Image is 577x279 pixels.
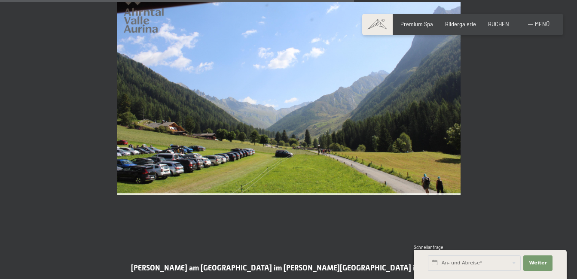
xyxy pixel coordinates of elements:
span: Menü [535,21,550,27]
a: BUCHEN [488,21,509,27]
span: [PERSON_NAME] am [GEOGRAPHIC_DATA] im [PERSON_NAME][GEOGRAPHIC_DATA] im Winter [131,264,446,272]
img: Kasern - schönster Talschluss Südtirols mit Wallfahrtskirchlein [117,2,461,195]
span: Einwilligung Marketing* [205,160,276,168]
a: Bildergalerie [445,21,476,27]
span: Schnellanfrage [414,245,443,250]
button: Weiter [523,255,553,271]
a: Premium Spa [400,21,433,27]
span: 1 [413,262,415,268]
span: Weiter [529,260,547,267]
